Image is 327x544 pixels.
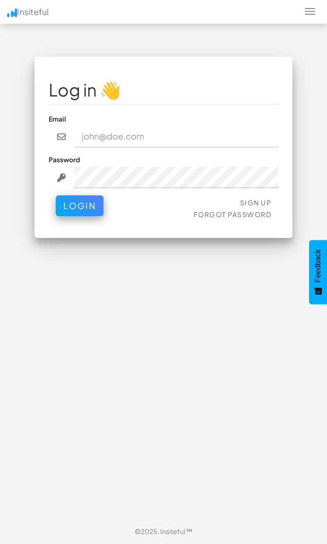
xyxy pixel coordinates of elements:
[7,9,17,17] img: icon.png
[240,198,272,207] a: Sign Up
[49,155,80,164] label: Password
[56,195,103,216] button: Login
[49,80,279,99] h1: Log in 👋
[309,240,327,304] button: Feedback - Show survey
[314,249,322,282] span: Feedback
[194,210,272,219] a: Forgot Password
[74,126,278,148] input: john@doe.com
[49,114,66,123] label: Email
